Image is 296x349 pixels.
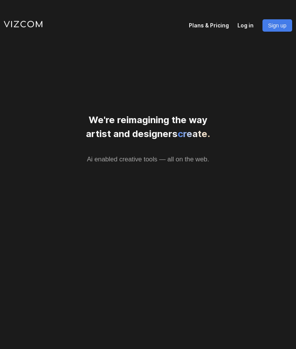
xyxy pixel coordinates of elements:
img: AcMpEUF6OxSHAAAAAElFTkSuQmCC [4,21,42,28]
p: Plans & Pricing [189,19,237,30]
span: create. [178,128,210,139]
button: Sign up [262,19,292,32]
p: Log in [237,19,262,30]
span: Sign up [268,21,286,30]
